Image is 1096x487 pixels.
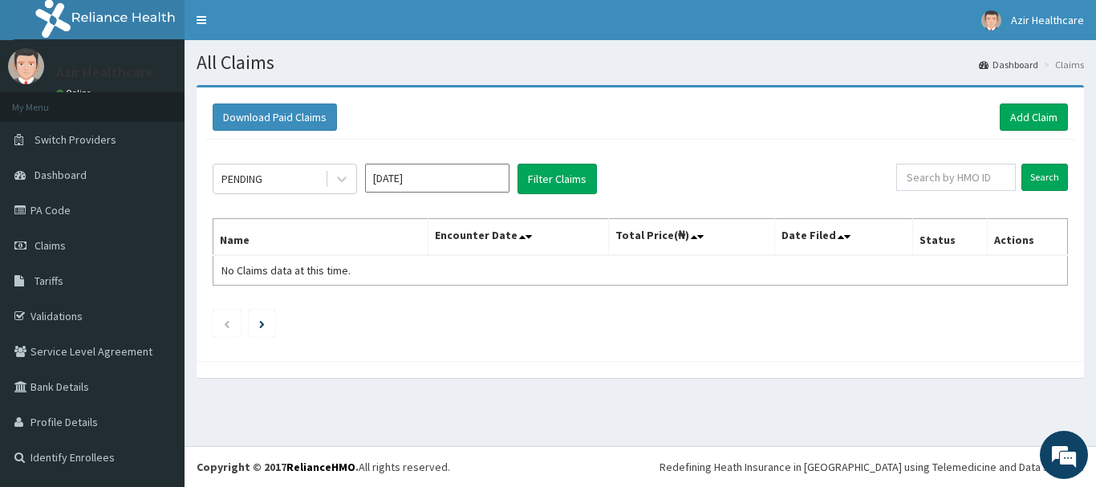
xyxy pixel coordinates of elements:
[365,164,509,193] input: Select Month and Year
[35,274,63,288] span: Tariffs
[35,168,87,182] span: Dashboard
[35,238,66,253] span: Claims
[775,219,913,256] th: Date Filed
[197,460,359,474] strong: Copyright © 2017 .
[660,459,1084,475] div: Redefining Heath Insurance in [GEOGRAPHIC_DATA] using Telemedicine and Data Science!
[913,219,988,256] th: Status
[1000,103,1068,131] a: Add Claim
[518,164,597,194] button: Filter Claims
[608,219,775,256] th: Total Price(₦)
[286,460,355,474] a: RelianceHMO
[56,65,153,79] p: Azir Healthcare
[197,52,1084,73] h1: All Claims
[8,48,44,84] img: User Image
[896,164,1016,191] input: Search by HMO ID
[221,263,351,278] span: No Claims data at this time.
[56,87,95,99] a: Online
[428,219,608,256] th: Encounter Date
[987,219,1067,256] th: Actions
[981,10,1001,30] img: User Image
[1011,13,1084,27] span: Azir Healthcare
[1021,164,1068,191] input: Search
[259,316,265,331] a: Next page
[213,219,428,256] th: Name
[223,316,230,331] a: Previous page
[35,132,116,147] span: Switch Providers
[185,446,1096,487] footer: All rights reserved.
[979,58,1038,71] a: Dashboard
[221,171,262,187] div: PENDING
[1040,58,1084,71] li: Claims
[213,103,337,131] button: Download Paid Claims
